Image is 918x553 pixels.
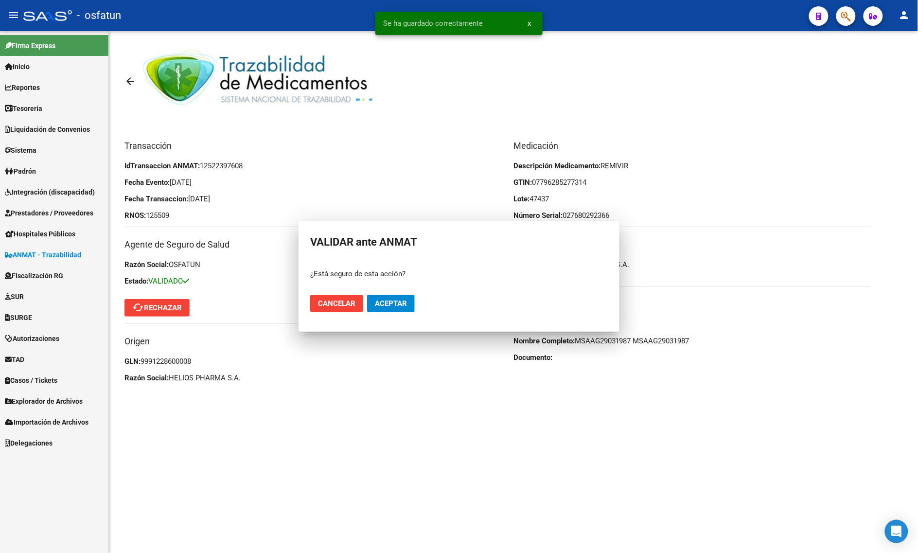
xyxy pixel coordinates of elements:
[124,335,482,348] h3: Origen
[513,161,871,171] p: Descripción Medicamento:
[383,18,483,28] span: Se ha guardado correctamente
[310,295,363,312] button: Cancelar
[5,250,81,260] span: ANMAT - Trazabilidad
[5,312,32,323] span: SURGE
[513,210,871,221] p: Número Serial:
[528,19,531,28] span: x
[169,374,241,382] span: HELIOS PHARMA S.A.
[5,82,40,93] span: Reportes
[124,161,482,171] p: IdTransaccion ANMAT:
[5,208,93,218] span: Prestadores / Proveedores
[600,161,629,170] span: REMIVIR
[169,260,200,269] span: OSFATUN
[367,295,415,312] button: Aceptar
[5,166,36,177] span: Padrón
[375,299,407,308] span: Aceptar
[310,268,608,280] p: ¿Está seguro de esta acción?
[513,259,871,270] p: Razón Social:
[5,333,59,344] span: Autorizaciones
[563,211,609,220] span: 027680292366
[5,354,24,365] span: TAD
[5,187,95,197] span: Integración (discapacidad)
[513,194,871,204] p: Lote:
[124,75,136,87] mat-icon: arrow_back
[513,139,871,153] h3: Medicación
[77,5,121,26] span: - osfatun
[5,61,30,72] span: Inicio
[143,45,381,118] img: anmat.jpeg
[885,520,908,543] div: Open Intercom Messenger
[124,194,482,204] p: Fecha Transaccion:
[124,356,482,367] p: GLN:
[5,417,88,428] span: Importación de Archivos
[5,229,75,239] span: Hospitales Públicos
[513,298,871,311] h3: Afiliado / Paciente
[5,124,90,135] span: Liquidación de Convenios
[200,161,243,170] span: 12522397608
[513,336,871,346] p: Nombre Completo:
[5,270,63,281] span: Fiscalización RG
[124,259,482,270] p: Razón Social:
[530,195,549,203] span: 47437
[124,210,482,221] p: RNOS:
[124,238,482,251] h3: Agente de Seguro de Salud
[5,40,55,51] span: Firma Express
[5,145,36,156] span: Sistema
[124,276,482,286] p: Estado:
[148,277,189,285] span: VALIDADO
[513,352,871,363] p: Documento:
[513,177,871,188] p: GTIN:
[5,396,83,407] span: Explorador de Archivos
[188,195,210,203] span: [DATE]
[318,299,355,308] span: Cancelar
[5,438,53,448] span: Delegaciones
[310,233,608,251] h2: VALIDAR ante ANMAT
[124,373,482,383] p: Razón Social:
[899,9,910,21] mat-icon: person
[575,337,689,345] span: MSAAG29031987 MSAAG29031987
[146,211,169,220] span: 125509
[513,238,871,251] h3: Agente Informado
[8,9,19,21] mat-icon: menu
[124,139,482,153] h3: Transacción
[141,357,191,366] span: 9991228600008
[124,177,482,188] p: Fecha Evento:
[513,319,871,330] p: Nro. Afiliado:
[132,302,144,313] mat-icon: cached
[5,291,24,302] span: SUR
[5,103,42,114] span: Tesorería
[5,375,57,386] span: Casos / Tickets
[170,178,192,187] span: [DATE]
[532,178,586,187] span: 07796285277314
[132,303,182,312] span: Rechazar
